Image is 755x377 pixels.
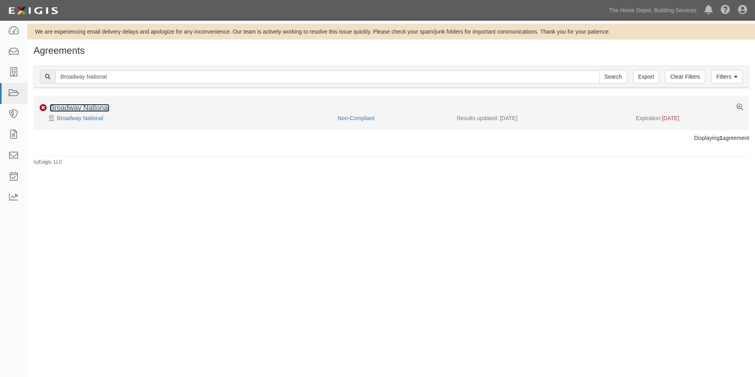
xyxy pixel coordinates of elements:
a: The Home Depot, Building Services [605,2,701,18]
input: Search [599,70,627,83]
div: Expiration: [636,114,743,122]
img: logo-5460c22ac91f19d4615b14bd174203de0afe785f0fc80cf4dbbc73dc1793850b.png [6,4,60,18]
a: Filters [711,70,743,83]
a: Clear Filters [665,70,705,83]
small: by [34,159,62,166]
b: 1 [719,135,723,141]
div: Broadway National [50,104,109,113]
a: View results summary [736,104,743,111]
a: Export [633,70,659,83]
i: Non-Compliant [39,104,47,111]
div: Broadway National [39,114,332,122]
a: Broadway National [57,115,103,121]
i: Help Center - Complianz [721,6,730,15]
a: Non-Compliant [338,115,374,121]
span: [DATE] [662,115,679,121]
input: Search [55,70,600,83]
div: We are experiencing email delivery delays and apologize for any inconvenience. Our team is active... [28,28,755,36]
h1: Agreements [34,45,749,56]
a: Exigis, LLC [39,159,62,165]
div: Displaying agreement [28,134,755,142]
a: Broadway National [50,104,109,112]
div: Results updated: [DATE] [457,114,624,122]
